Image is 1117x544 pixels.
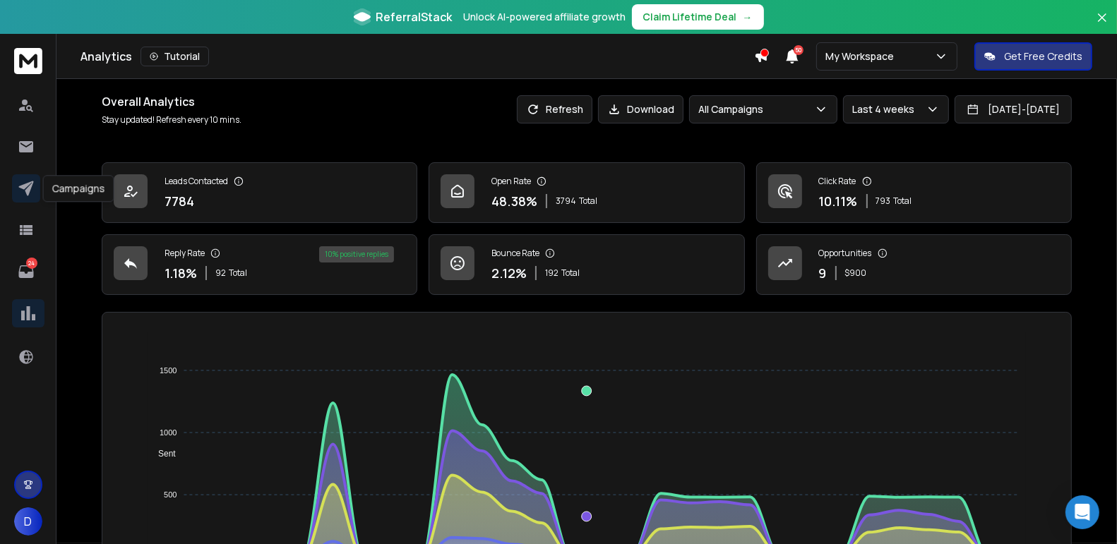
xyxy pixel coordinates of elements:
[852,102,920,116] p: Last 4 weeks
[894,195,912,207] span: Total
[43,175,114,202] div: Campaigns
[627,102,674,116] p: Download
[794,45,804,55] span: 50
[160,428,177,437] tspan: 1000
[464,10,626,24] p: Unlock AI-powered affiliate growth
[556,195,576,207] span: 3794
[1093,8,1111,42] button: Close banner
[80,47,754,66] div: Analytics
[819,191,858,211] p: 10.11 %
[102,234,417,295] a: Reply Rate1.18%92Total10% positive replies
[160,366,177,375] tspan: 1500
[165,176,228,187] p: Leads Contacted
[698,102,769,116] p: All Campaigns
[545,267,558,279] span: 192
[491,248,539,259] p: Bounce Rate
[825,49,900,64] p: My Workspace
[102,162,417,223] a: Leads Contacted7784
[165,248,205,259] p: Reply Rate
[561,267,580,279] span: Total
[165,263,197,283] p: 1.18 %
[756,234,1072,295] a: Opportunities9$900
[1004,49,1082,64] p: Get Free Credits
[102,93,241,110] h1: Overall Analytics
[215,267,226,279] span: 92
[955,95,1072,123] button: [DATE]-[DATE]
[229,267,247,279] span: Total
[819,263,827,283] p: 9
[429,162,744,223] a: Open Rate48.38%3794Total
[876,195,891,207] span: 793
[14,507,42,536] button: D
[429,234,744,295] a: Bounce Rate2.12%192Total
[579,195,597,207] span: Total
[102,114,241,126] p: Stay updated! Refresh every 10 mins.
[26,258,37,269] p: 24
[517,95,592,123] button: Refresh
[743,10,753,24] span: →
[756,162,1072,223] a: Click Rate10.11%793Total
[1065,495,1099,529] div: Open Intercom Messenger
[491,191,537,211] p: 48.38 %
[845,267,867,279] p: $ 900
[598,95,683,123] button: Download
[164,490,177,499] tspan: 500
[491,263,527,283] p: 2.12 %
[491,176,531,187] p: Open Rate
[165,191,194,211] p: 7784
[141,47,209,66] button: Tutorial
[148,449,176,459] span: Sent
[546,102,583,116] p: Refresh
[319,246,394,262] div: 10 % positive replies
[819,176,856,187] p: Click Rate
[632,4,764,30] button: Claim Lifetime Deal→
[376,8,453,25] span: ReferralStack
[819,248,872,259] p: Opportunities
[974,42,1092,71] button: Get Free Credits
[12,258,40,286] a: 24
